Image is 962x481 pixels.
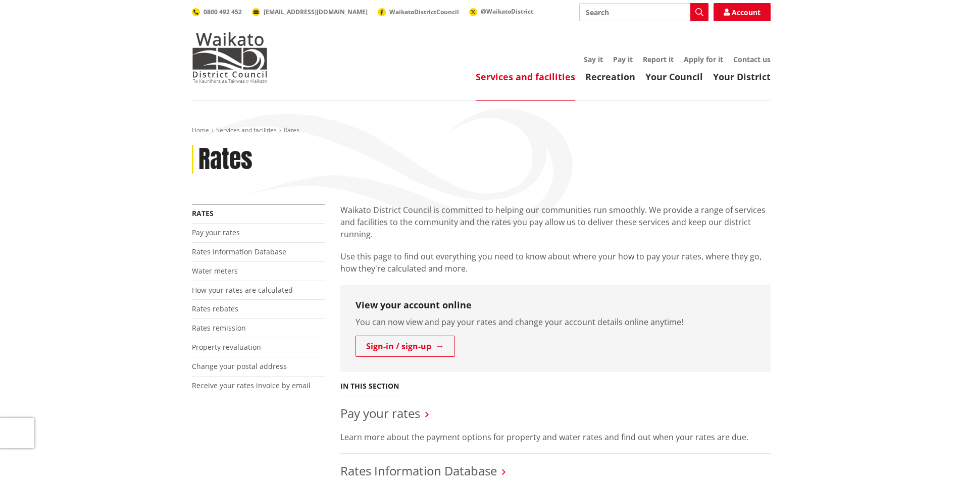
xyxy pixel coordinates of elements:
[476,71,575,83] a: Services and facilities
[192,381,311,390] a: Receive your rates invoice by email
[192,228,240,237] a: Pay your rates
[481,7,533,16] span: @WaikatoDistrict
[340,382,399,391] h5: In this section
[340,462,497,479] a: Rates Information Database
[340,250,771,275] p: Use this page to find out everything you need to know about where your how to pay your rates, whe...
[192,126,771,135] nav: breadcrumb
[340,431,771,443] p: Learn more about the payment options for property and water rates and find out when your rates ar...
[192,8,242,16] a: 0800 492 452
[192,32,268,83] img: Waikato District Council - Te Kaunihera aa Takiwaa o Waikato
[192,266,238,276] a: Water meters
[198,145,252,174] h1: Rates
[192,247,286,256] a: Rates Information Database
[356,336,455,357] a: Sign-in / sign-up
[192,126,209,134] a: Home
[378,8,459,16] a: WaikatoDistrictCouncil
[340,204,771,240] p: Waikato District Council is committed to helping our communities run smoothly. We provide a range...
[204,8,242,16] span: 0800 492 452
[192,361,287,371] a: Change your postal address
[469,7,533,16] a: @WaikatoDistrict
[264,8,368,16] span: [EMAIL_ADDRESS][DOMAIN_NAME]
[713,71,771,83] a: Your District
[340,405,420,421] a: Pay your rates
[216,126,277,134] a: Services and facilities
[684,55,723,64] a: Apply for it
[714,3,771,21] a: Account
[252,8,368,16] a: [EMAIL_ADDRESS][DOMAIN_NAME]
[584,55,603,64] a: Say it
[645,71,703,83] a: Your Council
[643,55,674,64] a: Report it
[585,71,635,83] a: Recreation
[356,300,755,311] h3: View your account online
[192,323,246,333] a: Rates remission
[613,55,633,64] a: Pay it
[192,342,261,352] a: Property revaluation
[192,285,293,295] a: How your rates are calculated
[284,126,299,134] span: Rates
[192,208,214,218] a: Rates
[356,316,755,328] p: You can now view and pay your rates and change your account details online anytime!
[733,55,771,64] a: Contact us
[192,304,238,313] a: Rates rebates
[579,3,708,21] input: Search input
[389,8,459,16] span: WaikatoDistrictCouncil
